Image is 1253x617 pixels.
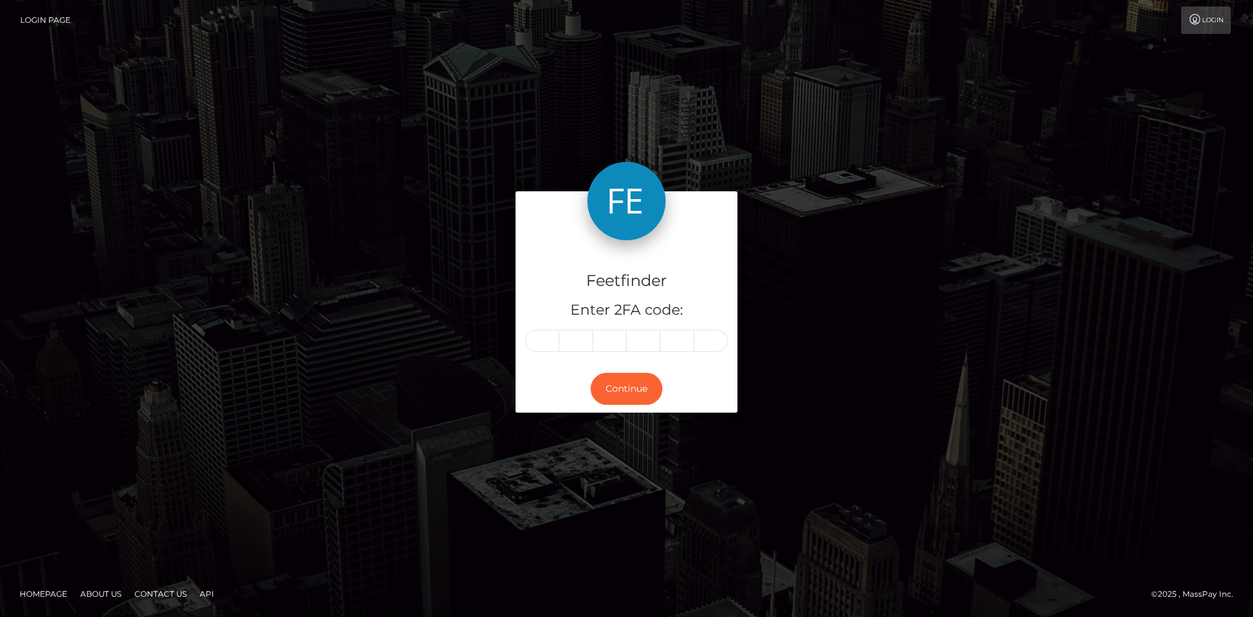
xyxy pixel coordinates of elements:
[1151,587,1243,601] div: © 2025 , MassPay Inc.
[14,584,72,604] a: Homepage
[129,584,192,604] a: Contact Us
[75,584,127,604] a: About Us
[194,584,219,604] a: API
[20,7,70,34] a: Login Page
[587,162,666,240] img: Feetfinder
[591,373,662,405] button: Continue
[1181,7,1231,34] a: Login
[525,270,728,293] h4: Feetfinder
[525,300,728,321] h5: Enter 2FA code:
